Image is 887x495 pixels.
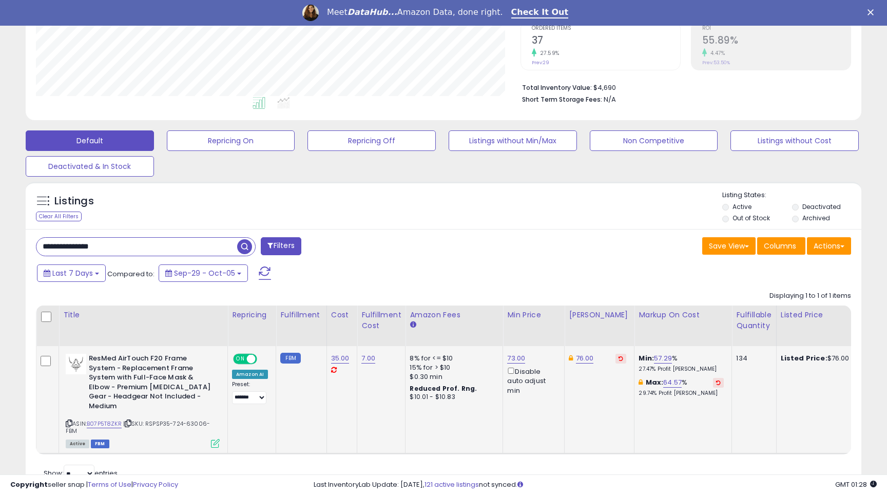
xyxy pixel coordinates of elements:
[256,355,272,364] span: OFF
[769,291,851,301] div: Displaying 1 to 1 of 1 items
[410,310,498,320] div: Amazon Fees
[639,390,724,397] p: 29.74% Profit [PERSON_NAME]
[331,310,353,320] div: Cost
[781,353,827,363] b: Listed Price:
[511,7,569,18] a: Check It Out
[331,353,350,364] a: 35.00
[348,7,397,17] i: DataHub...
[569,310,630,320] div: [PERSON_NAME]
[234,355,247,364] span: ON
[507,366,556,395] div: Disable auto adjust min
[280,310,322,320] div: Fulfillment
[232,381,268,404] div: Preset:
[327,7,503,17] div: Meet Amazon Data, done right.
[167,130,295,151] button: Repricing On
[663,377,682,388] a: 64.57
[522,83,592,92] b: Total Inventory Value:
[302,5,319,21] img: Profile image for Georgie
[536,49,560,57] small: 27.59%
[707,49,725,57] small: 4.47%
[26,130,154,151] button: Default
[361,353,375,364] a: 7.00
[52,268,93,278] span: Last 7 Days
[730,130,859,151] button: Listings without Cost
[522,95,602,104] b: Short Term Storage Fees:
[89,354,214,413] b: ResMed AirTouch F20 Frame System - Replacement Frame System with Full-Face Mask & Elbow - Premium...
[532,26,680,31] span: Ordered Items
[410,320,416,330] small: Amazon Fees.
[91,440,109,448] span: FBM
[87,420,122,428] a: B07P5T8ZKR
[639,354,724,373] div: %
[604,94,616,104] span: N/A
[702,26,851,31] span: ROI
[133,480,178,489] a: Privacy Policy
[88,480,131,489] a: Terms of Use
[802,202,841,211] label: Deactivated
[781,310,870,320] div: Listed Price
[44,468,118,478] span: Show: entries
[410,393,495,402] div: $10.01 - $10.83
[590,130,718,151] button: Non Competitive
[654,353,672,364] a: 57.29
[232,370,268,379] div: Amazon AI
[639,378,724,397] div: %
[10,480,48,489] strong: Copyright
[66,440,89,448] span: All listings currently available for purchase on Amazon
[807,237,851,255] button: Actions
[54,194,94,208] h5: Listings
[159,264,248,282] button: Sep-29 - Oct-05
[37,264,106,282] button: Last 7 Days
[764,241,796,251] span: Columns
[639,366,724,373] p: 27.47% Profit [PERSON_NAME]
[410,372,495,382] div: $0.30 min
[639,310,727,320] div: Markup on Cost
[736,310,772,331] div: Fulfillable Quantity
[107,269,155,279] span: Compared to:
[410,384,477,393] b: Reduced Prof. Rng.
[307,130,436,151] button: Repricing Off
[722,191,861,200] p: Listing States:
[732,214,770,222] label: Out of Stock
[174,268,235,278] span: Sep-29 - Oct-05
[361,310,401,331] div: Fulfillment Cost
[507,310,560,320] div: Min Price
[802,214,830,222] label: Archived
[702,60,730,66] small: Prev: 53.50%
[425,480,479,489] a: 121 active listings
[532,60,549,66] small: Prev: 29
[757,237,805,255] button: Columns
[63,310,223,320] div: Title
[736,354,768,363] div: 134
[314,480,877,490] div: Last InventoryLab Update: [DATE], not synced.
[507,353,525,364] a: 73.00
[639,353,654,363] b: Min:
[646,377,664,387] b: Max:
[26,156,154,177] button: Deactivated & In Stock
[522,81,843,93] li: $4,690
[66,420,210,435] span: | SKU: RSPSP35-724-63006-FBM
[702,34,851,48] h2: 55.89%
[232,310,272,320] div: Repricing
[835,480,877,489] span: 2025-10-13 01:28 GMT
[261,237,301,255] button: Filters
[36,212,82,221] div: Clear All Filters
[410,354,495,363] div: 8% for <= $10
[781,354,866,363] div: $76.00
[449,130,577,151] button: Listings without Min/Max
[634,306,732,346] th: The percentage added to the cost of goods (COGS) that forms the calculator for Min & Max prices.
[280,353,300,364] small: FBM
[576,353,594,364] a: 76.00
[732,202,751,211] label: Active
[10,480,178,490] div: seller snap | |
[702,237,756,255] button: Save View
[410,363,495,372] div: 15% for > $10
[532,34,680,48] h2: 37
[66,354,220,447] div: ASIN:
[867,9,878,15] div: Close
[66,354,86,374] img: 31etXIHL0iL._SL40_.jpg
